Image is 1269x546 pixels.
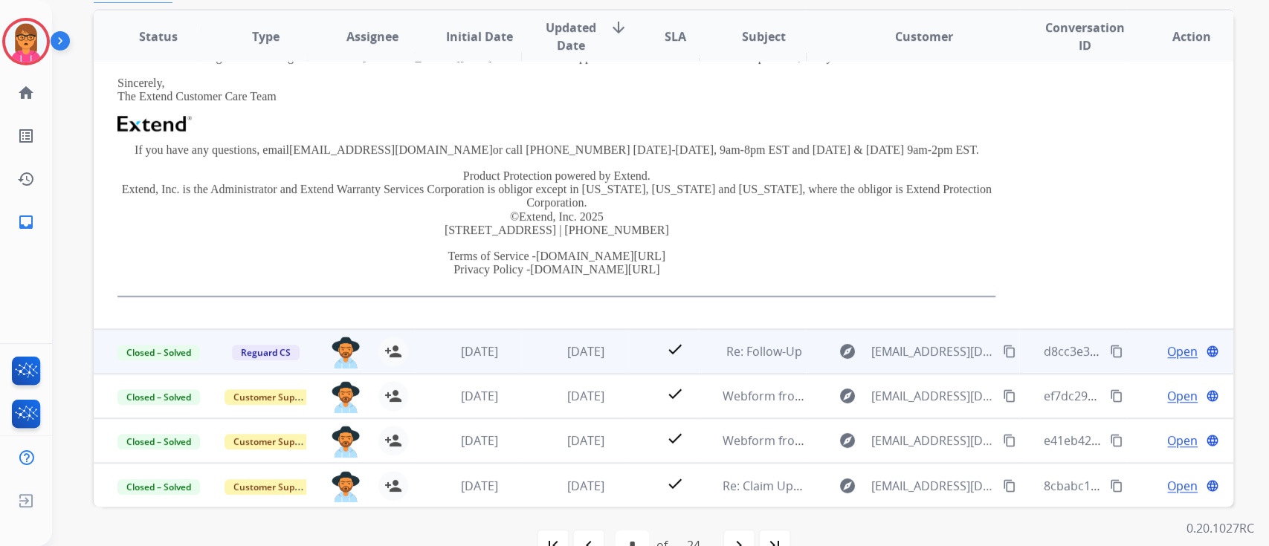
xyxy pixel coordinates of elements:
[666,385,684,403] mat-icon: check
[384,387,402,405] mat-icon: person_add
[117,116,192,132] img: Extend Logo
[331,471,361,502] img: agent-avatar
[567,343,604,360] span: [DATE]
[225,389,321,405] span: Customer Support
[1110,434,1123,447] mat-icon: content_copy
[871,432,995,449] span: [EMAIL_ADDRESS][DOMAIN_NAME]
[567,432,604,449] span: [DATE]
[460,432,497,449] span: [DATE]
[839,387,856,405] mat-icon: explore
[895,27,953,45] span: Customer
[871,477,995,495] span: [EMAIL_ADDRESS][DOMAIN_NAME]
[5,21,47,62] img: avatar
[384,477,402,495] mat-icon: person_add
[1003,389,1016,403] mat-icon: content_copy
[445,27,512,45] span: Initial Date
[225,479,321,495] span: Customer Support
[723,478,818,494] span: Re: Claim Update
[252,27,280,45] span: Type
[1110,345,1123,358] mat-icon: content_copy
[1043,432,1266,449] span: e41eb42b-a0cc-44fd-9acc-a8f1d30e1104
[460,388,497,404] span: [DATE]
[460,343,497,360] span: [DATE]
[666,340,684,358] mat-icon: check
[1003,434,1016,447] mat-icon: content_copy
[331,381,361,412] img: agent-avatar
[225,434,321,449] span: Customer Support
[1110,479,1123,493] mat-icon: content_copy
[839,477,856,495] mat-icon: explore
[1110,389,1123,403] mat-icon: content_copy
[666,475,684,493] mat-icon: check
[117,169,995,238] p: Product Protection powered by Extend. Extend, Inc. is the Administrator and Extend Warranty Servi...
[723,388,1059,404] span: Webform from [EMAIL_ADDRESS][DOMAIN_NAME] on [DATE]
[545,19,598,54] span: Updated Date
[726,343,802,360] span: Re: Follow-Up
[331,426,361,457] img: agent-avatar
[460,478,497,494] span: [DATE]
[567,388,604,404] span: [DATE]
[117,434,200,449] span: Closed – Solved
[17,213,35,231] mat-icon: inbox
[1043,478,1268,494] span: 8cbabc14-8134-4156-afc8-d12c9cd07812
[530,263,659,276] a: [DOMAIN_NAME][URL]
[664,27,685,45] span: SLA
[1167,477,1198,495] span: Open
[1206,434,1219,447] mat-icon: language
[117,77,995,104] p: Sincerely, The Extend Customer Care Team
[117,479,200,495] span: Closed – Solved
[1003,345,1016,358] mat-icon: content_copy
[331,337,361,368] img: agent-avatar
[289,143,493,156] a: [EMAIL_ADDRESS][DOMAIN_NAME]
[871,387,995,405] span: [EMAIL_ADDRESS][DOMAIN_NAME]
[610,19,627,36] mat-icon: arrow_downward
[117,345,200,360] span: Closed – Solved
[1043,388,1261,404] span: ef7dc29a-ac76-4f41-8034-c67fe0991c7a
[117,250,995,277] p: Terms of Service - Privacy Policy -
[742,27,786,45] span: Subject
[1126,10,1233,62] th: Action
[17,84,35,102] mat-icon: home
[384,432,402,449] mat-icon: person_add
[1167,387,1198,405] span: Open
[1206,479,1219,493] mat-icon: language
[1003,479,1016,493] mat-icon: content_copy
[17,170,35,188] mat-icon: history
[567,478,604,494] span: [DATE]
[1167,432,1198,449] span: Open
[1206,345,1219,358] mat-icon: language
[1043,19,1126,54] span: Conversation ID
[1186,519,1254,537] p: 0.20.1027RC
[139,27,178,45] span: Status
[839,342,856,360] mat-icon: explore
[117,389,200,405] span: Closed – Solved
[723,432,1059,449] span: Webform from [EMAIL_ADDRESS][DOMAIN_NAME] on [DATE]
[839,432,856,449] mat-icon: explore
[536,250,665,262] a: [DOMAIN_NAME][URL]
[384,342,402,360] mat-icon: person_add
[1167,342,1198,360] span: Open
[346,27,398,45] span: Assignee
[17,127,35,145] mat-icon: list_alt
[666,429,684,447] mat-icon: check
[232,345,300,360] span: Reguard CS
[1206,389,1219,403] mat-icon: language
[117,143,995,157] p: If you have any questions, email or call [PHONE_NUMBER] [DATE]-[DATE], 9am-8pm EST and [DATE] & [...
[871,342,995,360] span: [EMAIL_ADDRESS][DOMAIN_NAME]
